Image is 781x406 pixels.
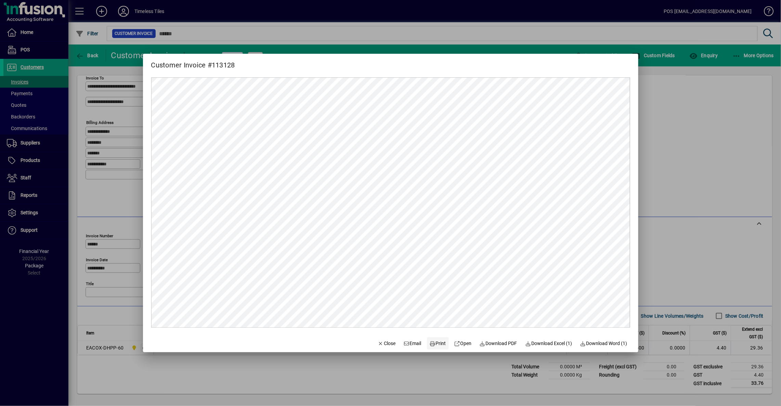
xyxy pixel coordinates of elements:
a: Download PDF [477,337,520,350]
h2: Customer Invoice #113128 [143,54,243,71]
span: Download PDF [480,340,517,347]
a: Open [452,337,474,350]
button: Close [375,337,399,350]
span: Download Word (1) [580,340,627,347]
span: Download Excel (1) [525,340,572,347]
button: Print [427,337,449,350]
span: Print [430,340,446,347]
span: Close [378,340,396,347]
button: Download Excel (1) [523,337,575,350]
span: Email [404,340,421,347]
button: Download Word (1) [577,337,630,350]
button: Email [401,337,424,350]
span: Open [454,340,472,347]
